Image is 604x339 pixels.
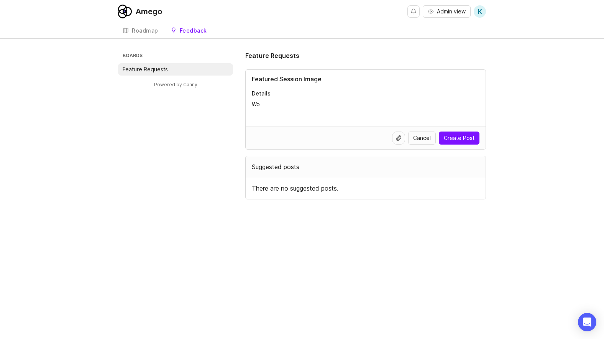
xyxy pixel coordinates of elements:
p: Feature Requests [123,66,168,73]
button: K [474,5,486,18]
input: Title [252,74,479,84]
p: Details [252,90,479,97]
div: Suggested posts [246,156,486,178]
span: Create Post [444,134,474,142]
img: Amego logo [118,5,132,18]
button: Notifications [407,5,420,18]
button: Admin view [423,5,471,18]
span: K [478,7,482,16]
div: There are no suggested posts. [246,178,486,199]
a: Feature Requests [118,63,233,76]
h1: Feature Requests [245,51,299,60]
textarea: Details [252,100,479,116]
button: Create Post [439,132,479,145]
div: Feedback [180,28,207,33]
span: Admin view [437,8,466,15]
span: Cancel [413,134,431,142]
a: Powered by Canny [153,80,199,89]
button: Cancel [408,132,436,145]
div: Roadmap [132,28,158,33]
div: Open Intercom Messenger [578,313,596,331]
div: Amego [136,8,162,15]
a: Feedback [166,23,212,39]
h3: Boards [121,51,233,62]
a: Roadmap [118,23,163,39]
